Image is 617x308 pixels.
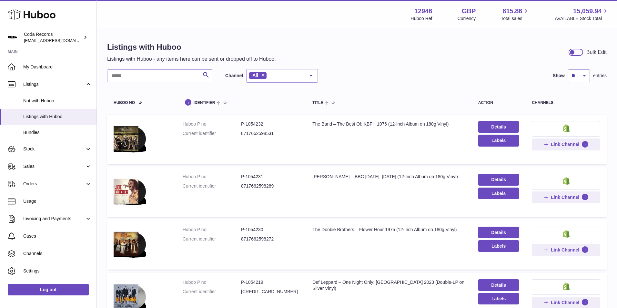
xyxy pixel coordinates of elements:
[478,174,519,185] a: Details
[23,216,85,222] span: Invoicing and Payments
[114,174,146,209] img: Joe Cocker – BBC 1968–1969 (12-Inch Album on 180g Vinyl)
[573,7,602,15] span: 15,059.94
[183,174,241,180] dt: Huboo P no
[551,247,579,253] span: Link Channel
[241,174,299,180] dd: P-1054231
[114,227,146,262] img: The Doobie Brothers – Flower Hour 1975 (12-Inch Album on 180g Vinyl)
[478,227,519,238] a: Details
[114,121,146,156] img: The Band – The Best Of: KBFH 1976 (12-Inch Album on 180g Vinyl)
[183,121,241,127] dt: Huboo P no
[478,240,519,252] button: Labels
[501,7,530,22] a: 815.86 Total sales
[478,101,519,105] div: action
[23,114,92,120] span: Listings with Huboo
[225,73,243,79] label: Channel
[478,279,519,291] a: Details
[23,64,92,70] span: My Dashboard
[252,73,258,78] span: All
[183,289,241,295] dt: Current identifier
[183,227,241,233] dt: Huboo P no
[551,300,579,305] span: Link Channel
[478,293,519,304] button: Labels
[23,98,92,104] span: Not with Huboo
[241,121,299,127] dd: P-1054232
[194,101,215,105] span: identifier
[532,139,600,150] button: Link Channel
[502,7,522,15] span: 815.86
[241,289,299,295] dd: [CREDIT_CARD_NUMBER]
[241,183,299,189] dd: 8717662598289
[563,230,570,238] img: shopify-small.png
[414,7,432,15] strong: 12946
[24,31,82,44] div: Coda Records
[551,141,579,147] span: Link Channel
[312,279,465,292] div: Def Leppard – One Night Only: [GEOGRAPHIC_DATA] 2023 (Double-LP on Silver Vinyl)
[23,146,85,152] span: Stock
[462,7,476,15] strong: GBP
[555,15,609,22] span: AVAILABLE Stock Total
[241,227,299,233] dd: P-1054230
[23,129,92,136] span: Bundles
[23,181,85,187] span: Orders
[183,236,241,242] dt: Current identifier
[183,183,241,189] dt: Current identifier
[23,163,85,169] span: Sales
[23,198,92,204] span: Usage
[24,38,95,43] span: [EMAIL_ADDRESS][DOMAIN_NAME]
[553,73,565,79] label: Show
[183,130,241,137] dt: Current identifier
[312,227,465,233] div: The Doobie Brothers – Flower Hour 1975 (12-Inch Album on 180g Vinyl)
[551,194,579,200] span: Link Channel
[8,33,17,42] img: internalAdmin-12946@internal.huboo.com
[241,236,299,242] dd: 8717662598272
[586,49,607,56] div: Bulk Edit
[312,101,323,105] span: title
[563,282,570,290] img: shopify-small.png
[23,81,85,87] span: Listings
[107,42,276,52] h1: Listings with Huboo
[312,121,465,127] div: The Band – The Best Of: KBFH 1976 (12-Inch Album on 180g Vinyl)
[478,188,519,199] button: Labels
[458,15,476,22] div: Currency
[312,174,465,180] div: [PERSON_NAME] – BBC [DATE]–[DATE] (12-Inch Album on 180g Vinyl)
[478,121,519,133] a: Details
[23,233,92,239] span: Cases
[183,279,241,285] dt: Huboo P no
[241,130,299,137] dd: 8717662598531
[501,15,530,22] span: Total sales
[107,56,276,63] p: Listings with Huboo - any items here can be sent or dropped off to Huboo.
[411,15,432,22] div: Huboo Ref
[563,124,570,132] img: shopify-small.png
[532,244,600,256] button: Link Channel
[23,268,92,274] span: Settings
[532,191,600,203] button: Link Channel
[241,279,299,285] dd: P-1054219
[478,135,519,146] button: Labels
[114,101,135,105] span: Huboo no
[593,73,607,79] span: entries
[23,251,92,257] span: Channels
[8,284,89,295] a: Log out
[563,177,570,185] img: shopify-small.png
[532,101,600,105] div: channels
[555,7,609,22] a: 15,059.94 AVAILABLE Stock Total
